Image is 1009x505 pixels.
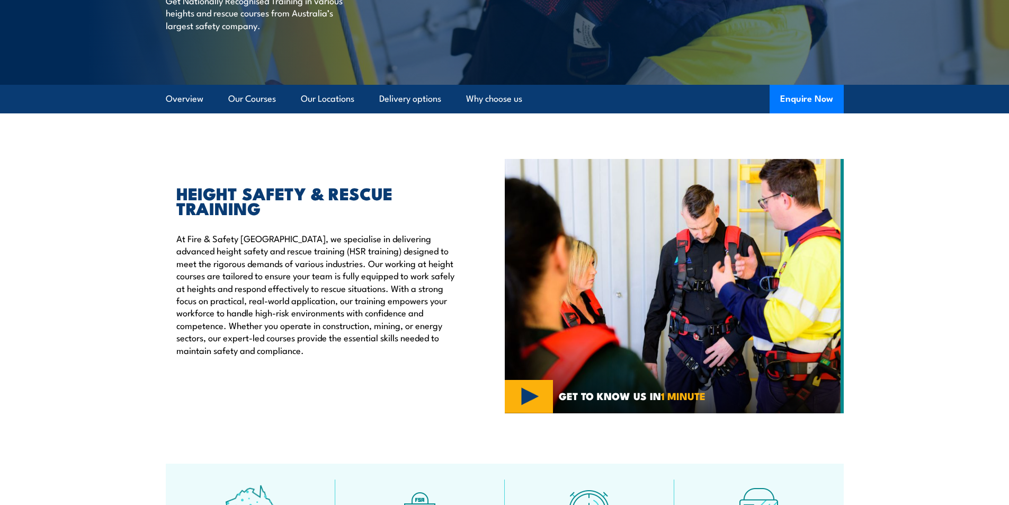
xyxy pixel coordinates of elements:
span: GET TO KNOW US IN [559,391,706,401]
a: Overview [166,85,203,113]
h2: HEIGHT SAFETY & RESCUE TRAINING [176,185,456,215]
button: Enquire Now [770,85,844,113]
a: Why choose us [466,85,522,113]
strong: 1 MINUTE [661,388,706,403]
img: Fire & Safety Australia offer working at heights courses and training [505,159,844,413]
p: At Fire & Safety [GEOGRAPHIC_DATA], we specialise in delivering advanced height safety and rescue... [176,232,456,356]
a: Our Locations [301,85,354,113]
a: Our Courses [228,85,276,113]
a: Delivery options [379,85,441,113]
